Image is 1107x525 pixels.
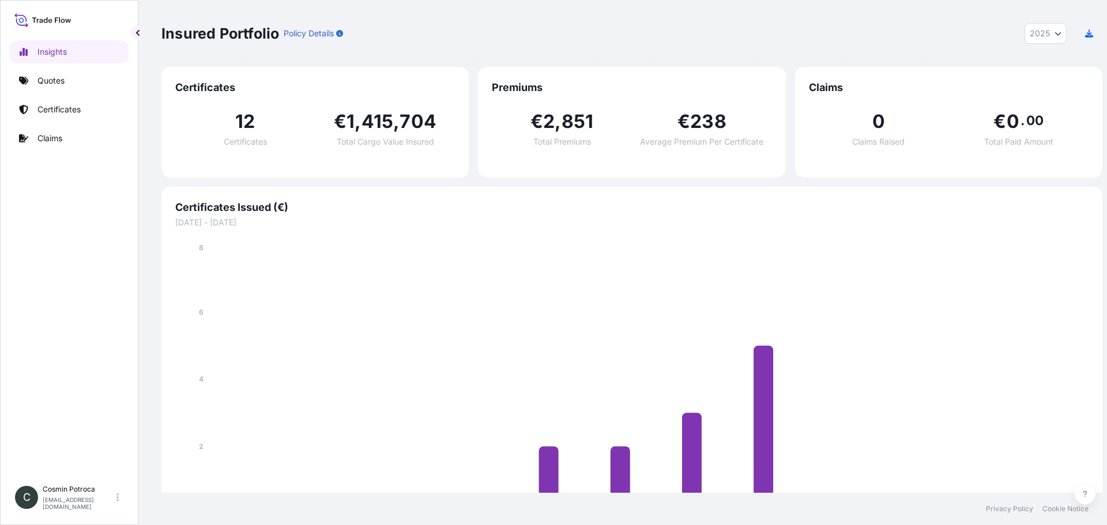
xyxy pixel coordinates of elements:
[347,112,355,131] span: 1
[10,98,129,121] a: Certificates
[10,127,129,150] a: Claims
[161,24,279,43] p: Insured Portfolio
[10,40,129,63] a: Insights
[640,138,763,146] span: Average Premium Per Certificate
[199,442,204,451] tspan: 2
[362,112,394,131] span: 415
[37,104,81,115] p: Certificates
[37,75,65,86] p: Quotes
[1030,28,1050,39] span: 2025
[43,496,114,510] p: [EMAIL_ADDRESS][DOMAIN_NAME]
[1026,116,1044,125] span: 00
[492,81,771,95] span: Premiums
[872,112,885,131] span: 0
[43,485,114,494] p: Cosmin Potroca
[334,112,347,131] span: €
[543,112,555,131] span: 2
[530,112,543,131] span: €
[224,138,267,146] span: Certificates
[555,112,561,131] span: ,
[23,492,31,503] span: C
[175,201,1089,214] span: Certificates Issued (€)
[809,81,1089,95] span: Claims
[1025,23,1067,44] button: Year Selector
[984,138,1053,146] span: Total Paid Amount
[175,217,1089,228] span: [DATE] - [DATE]
[533,138,591,146] span: Total Premiums
[199,243,204,252] tspan: 8
[562,112,594,131] span: 851
[199,375,204,383] tspan: 4
[690,112,726,131] span: 238
[10,69,129,92] a: Quotes
[284,28,334,39] p: Policy Details
[393,112,400,131] span: ,
[1042,504,1089,513] a: Cookie Notice
[1007,112,1019,131] span: 0
[852,138,905,146] span: Claims Raised
[175,81,455,95] span: Certificates
[1021,116,1025,125] span: .
[400,112,436,131] span: 704
[337,138,434,146] span: Total Cargo Value Insured
[355,112,361,131] span: ,
[235,112,255,131] span: 12
[986,504,1033,513] a: Privacy Policy
[37,46,67,58] p: Insights
[37,133,62,144] p: Claims
[199,308,204,316] tspan: 6
[677,112,690,131] span: €
[993,112,1006,131] span: €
